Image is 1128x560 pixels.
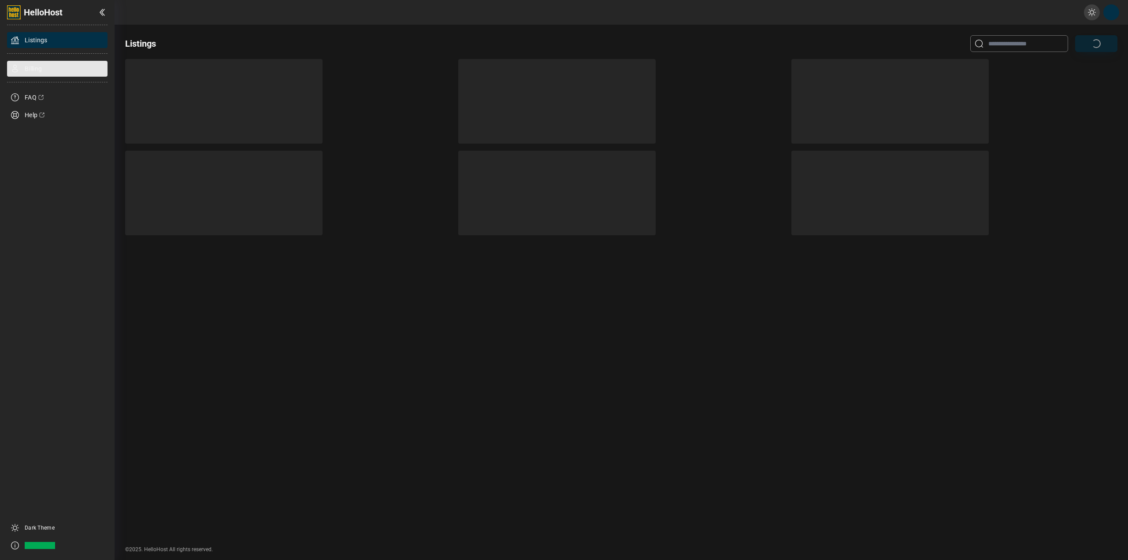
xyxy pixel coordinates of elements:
[25,36,48,45] span: Listings
[25,539,55,552] span: v0.7.1-11
[25,64,42,73] span: Billing
[7,5,63,19] a: HelloHost
[7,89,108,105] a: FAQ
[115,546,1128,560] div: ©2025. HelloHost All rights reserved.
[25,93,37,102] span: FAQ
[25,524,55,531] a: Dark Theme
[125,37,156,50] h2: Listings
[24,6,63,19] span: HelloHost
[7,5,21,19] img: logo-full.png
[25,111,37,119] span: Help
[7,107,108,123] a: Help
